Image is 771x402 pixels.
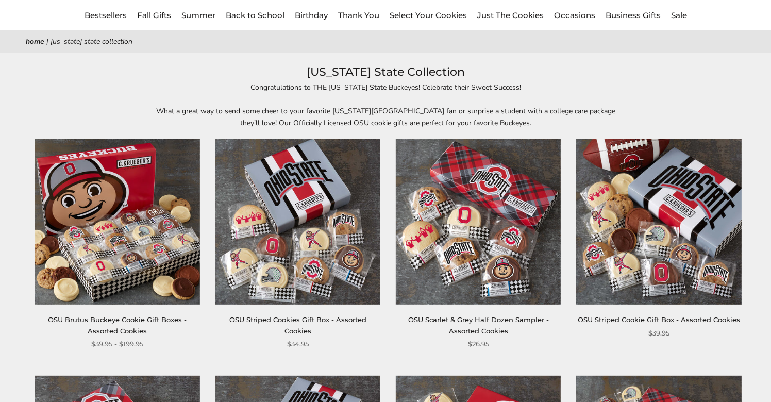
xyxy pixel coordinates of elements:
a: Birthday [295,10,328,20]
a: Occasions [554,10,595,20]
a: OSU Scarlet & Grey Half Dozen Sampler - Assorted Cookies [408,315,549,334]
span: | [46,37,48,46]
p: What a great way to send some cheer to your favorite [US_STATE][GEOGRAPHIC_DATA] fan or surprise ... [148,105,623,129]
a: Fall Gifts [137,10,171,20]
a: Business Gifts [606,10,661,20]
a: OSU Striped Cookies Gift Box - Assorted Cookies [229,315,366,334]
span: $34.95 [287,339,309,349]
h1: [US_STATE] State Collection [41,63,730,81]
span: $39.95 - $199.95 [91,339,143,349]
a: OSU Brutus Buckeye Cookie Gift Boxes - Assorted Cookies [48,315,187,334]
span: [US_STATE] State Collection [51,37,132,46]
a: OSU Striped Cookie Gift Box - Assorted Cookies [578,315,740,324]
p: Congratulations to THE [US_STATE] State Buckeyes! Celebrate their Sweet Success! [148,81,623,93]
a: Thank You [338,10,379,20]
img: OSU Striped Cookie Gift Box - Assorted Cookies [576,139,741,304]
a: Summer [181,10,215,20]
img: OSU Scarlet & Grey Half Dozen Sampler - Assorted Cookies [396,139,561,304]
a: Back to School [226,10,284,20]
a: Bestsellers [85,10,127,20]
a: Home [26,37,44,46]
a: Just The Cookies [477,10,544,20]
img: OSU Striped Cookies Gift Box - Assorted Cookies [215,139,380,304]
nav: breadcrumbs [26,36,745,47]
a: Sale [671,10,687,20]
iframe: Sign Up via Text for Offers [8,363,107,394]
img: OSU Brutus Buckeye Cookie Gift Boxes - Assorted Cookies [35,139,199,304]
a: Select Your Cookies [390,10,467,20]
span: $39.95 [648,328,669,339]
span: $26.95 [468,339,489,349]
